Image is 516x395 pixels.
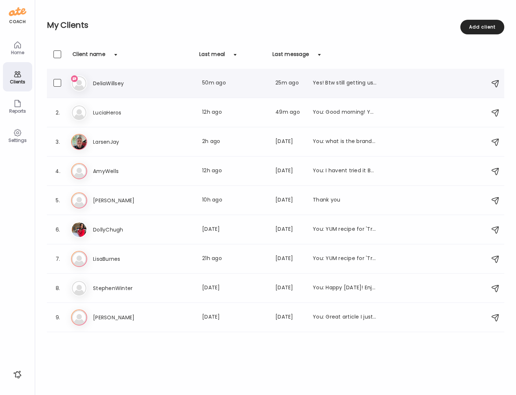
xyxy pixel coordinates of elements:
[93,284,157,293] h3: StephenWinter
[275,284,304,293] div: [DATE]
[93,313,157,322] h3: [PERSON_NAME]
[275,108,304,117] div: 49m ago
[275,196,304,205] div: [DATE]
[313,138,377,146] div: You: what is the brand? I cant see it in that photo -
[4,79,31,84] div: Clients
[202,313,267,322] div: [DATE]
[53,167,62,176] div: 4.
[4,50,31,55] div: Home
[202,167,267,176] div: 12h ago
[313,79,377,88] div: Yes! Btw still getting used to adding exercise to whoop as it recorded my weight classes as runni...
[53,313,62,322] div: 9.
[202,108,267,117] div: 12h ago
[93,255,157,263] h3: LisaBurnes
[93,167,157,176] h3: AmyWells
[275,79,304,88] div: 25m ago
[199,50,225,62] div: Last meal
[93,138,157,146] h3: LarsenJay
[275,138,304,146] div: [DATE]
[4,109,31,113] div: Reports
[275,167,304,176] div: [DATE]
[93,79,157,88] h3: DeliaWillsey
[313,225,377,234] div: You: YUM recipe for 'Trendy Buffalo Chicken Cottage Cheese Wraps' [URL][DOMAIN_NAME]
[202,225,267,234] div: [DATE]
[313,255,377,263] div: You: YUM recipe for 'Trendy Buffalo Chicken Cottage Cheese Wraps' [URL][DOMAIN_NAME]
[53,138,62,146] div: 3.
[53,225,62,234] div: 6.
[53,255,62,263] div: 7.
[202,138,267,146] div: 2h ago
[202,255,267,263] div: 21h ago
[53,196,62,205] div: 5.
[275,313,304,322] div: [DATE]
[73,50,105,62] div: Client name
[275,225,304,234] div: [DATE]
[4,138,31,143] div: Settings
[47,20,504,31] h2: My Clients
[275,255,304,263] div: [DATE]
[9,6,26,18] img: ate
[9,19,26,25] div: coach
[53,108,62,117] div: 2.
[93,225,157,234] h3: DollyChugh
[460,20,504,34] div: Add client
[202,79,267,88] div: 50m ago
[93,196,157,205] h3: [PERSON_NAME]
[202,196,267,205] div: 10h ago
[202,284,267,293] div: [DATE]
[313,313,377,322] div: You: Great article I just came across about food cravings and wanted to share: [URL][DOMAIN_NAME]
[313,284,377,293] div: You: Happy [DATE]! Enjoy the weekend. Make the best possible choices in whatever fun comes your w...
[53,284,62,293] div: 8.
[313,167,377,176] div: You: I havent tried it BUT [PERSON_NAME] - one of our coaches just tried it and texted me that I ...
[313,108,377,117] div: You: Good morning! YOur weekend [MEDICAL_DATA] looked really stable. a few blips but they were na...
[272,50,309,62] div: Last message
[313,196,377,205] div: Thank you
[93,108,157,117] h3: LuciaHeros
